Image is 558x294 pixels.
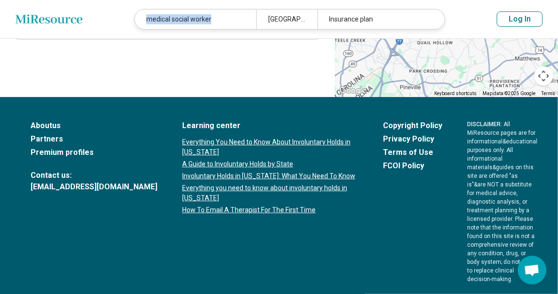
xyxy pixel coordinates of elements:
div: Open chat [518,256,547,284]
button: Keyboard shortcuts [434,90,477,97]
img: Google [337,85,369,97]
a: Aboutus [31,120,157,131]
a: Premium profiles [31,147,157,158]
button: Map camera controls [534,66,553,86]
a: Involuntary Holds in [US_STATE]: What You Need To Know [182,171,358,181]
a: Privacy Policy [383,133,442,145]
div: Insurance plan [317,10,439,29]
a: Copyright Policy [383,120,442,131]
span: DISCLAIMER [467,121,501,128]
button: Log In [497,11,543,27]
span: Map data ©2025 Google [482,91,536,96]
a: Terms of Use [383,147,442,158]
a: Terms (opens in new tab) [541,91,555,96]
div: [GEOGRAPHIC_DATA], [GEOGRAPHIC_DATA] [256,10,317,29]
a: A Guide to Involuntary Holds by State [182,159,358,169]
div: medical social worker [135,10,256,29]
span: Contact us: [31,170,157,181]
a: [EMAIL_ADDRESS][DOMAIN_NAME] [31,181,157,193]
a: Everything You Need to Know About Involuntary Holds in [US_STATE] [182,137,358,157]
p: : All MiResource pages are for informational & educational purposes only. All informational mater... [467,120,537,283]
a: Open this area in Google Maps (opens a new window) [337,85,369,97]
a: FCOI Policy [383,160,442,172]
a: Partners [31,133,157,145]
a: Everything you need to know about involuntary holds in [US_STATE] [182,183,358,203]
a: How To Email A Therapist For The First Time [182,205,358,215]
a: Learning center [182,120,358,131]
